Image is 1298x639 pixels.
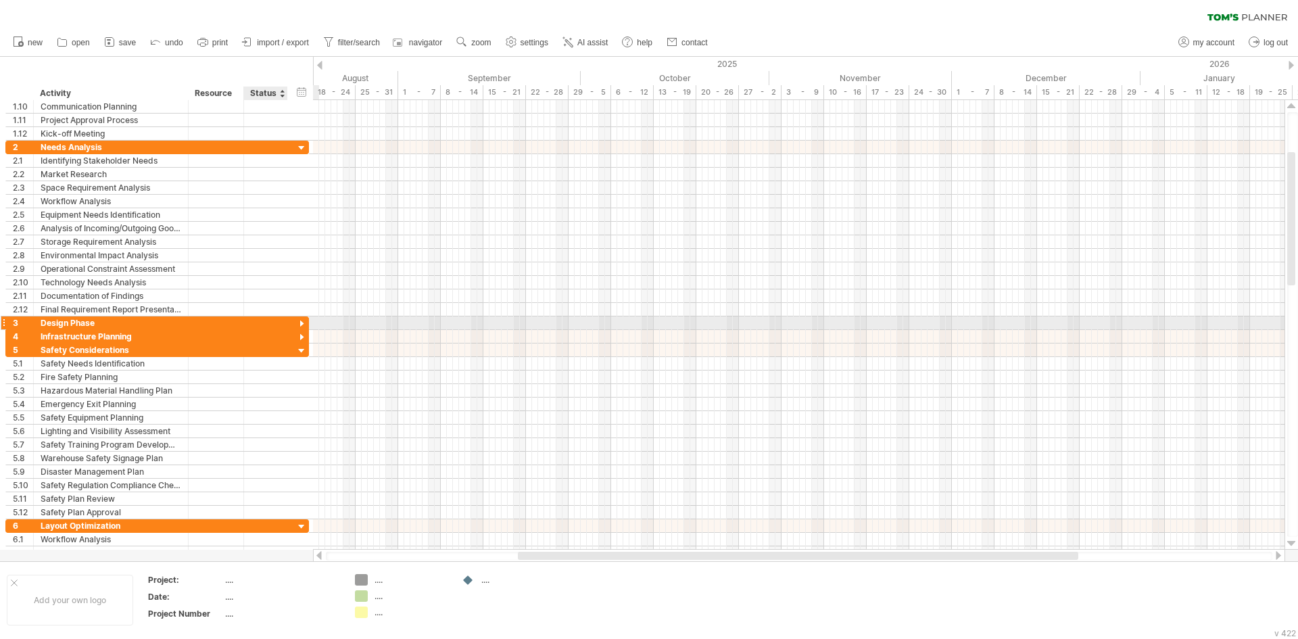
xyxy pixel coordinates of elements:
[1245,34,1292,51] a: log out
[41,411,181,424] div: Safety Equipment Planning
[13,330,33,343] div: 4
[577,38,608,47] span: AI assist
[13,506,33,519] div: 5.12
[13,222,33,235] div: 2.6
[13,168,33,181] div: 2.2
[13,438,33,451] div: 5.7
[453,34,495,51] a: zoom
[994,85,1037,99] div: 8 - 14
[13,492,33,505] div: 5.11
[320,34,384,51] a: filter/search
[375,574,448,586] div: ....
[569,85,611,99] div: 29 - 5
[41,249,181,262] div: Environmental Impact Analysis
[13,384,33,397] div: 5.3
[41,384,181,397] div: Hazardous Material Handling Plan
[41,127,181,140] div: Kick-off Meeting
[13,425,33,437] div: 5.6
[148,591,222,602] div: Date:
[147,34,187,51] a: undo
[53,34,94,51] a: open
[257,38,309,47] span: import / export
[13,195,33,208] div: 2.4
[13,127,33,140] div: 1.12
[1037,85,1080,99] div: 15 - 21
[13,289,33,302] div: 2.11
[637,38,652,47] span: help
[41,114,181,126] div: Project Approval Process
[41,479,181,492] div: Safety Regulation Compliance Check
[952,71,1140,85] div: December 2025
[41,357,181,370] div: Safety Needs Identification
[41,465,181,478] div: Disaster Management Plan
[41,235,181,248] div: Storage Requirement Analysis
[41,181,181,194] div: Space Requirement Analysis
[13,533,33,546] div: 6.1
[441,85,483,99] div: 8 - 14
[13,208,33,221] div: 2.5
[225,591,339,602] div: ....
[7,575,133,625] div: Add your own logo
[13,519,33,532] div: 6
[13,452,33,465] div: 5.8
[41,438,181,451] div: Safety Training Program Development
[41,289,181,302] div: Documentation of Findings
[1264,38,1288,47] span: log out
[225,574,339,586] div: ....
[41,141,181,153] div: Needs Analysis
[72,38,90,47] span: open
[41,276,181,289] div: Technology Needs Analysis
[398,71,581,85] div: September 2025
[165,38,183,47] span: undo
[867,85,909,99] div: 17 - 23
[41,492,181,505] div: Safety Plan Review
[41,546,181,559] div: Space Utilization Review
[13,262,33,275] div: 2.9
[581,71,769,85] div: October 2025
[619,34,656,51] a: help
[41,344,181,356] div: Safety Considerations
[13,398,33,410] div: 5.4
[13,371,33,383] div: 5.2
[391,34,446,51] a: navigator
[41,519,181,532] div: Layout Optimization
[663,34,712,51] a: contact
[375,590,448,602] div: ....
[13,411,33,424] div: 5.5
[1274,628,1296,638] div: v 422
[526,85,569,99] div: 22 - 28
[41,533,181,546] div: Workflow Analysis
[13,276,33,289] div: 2.10
[13,357,33,370] div: 5.1
[1080,85,1122,99] div: 22 - 28
[194,34,232,51] a: print
[41,262,181,275] div: Operational Constraint Assessment
[13,344,33,356] div: 5
[1250,85,1293,99] div: 19 - 25
[41,303,181,316] div: Final Requirement Report Presentation
[13,114,33,126] div: 1.11
[13,181,33,194] div: 2.3
[41,330,181,343] div: Infrastructure Planning
[13,465,33,478] div: 5.9
[239,34,313,51] a: import / export
[481,574,555,586] div: ....
[409,38,442,47] span: navigator
[739,85,782,99] div: 27 - 2
[41,222,181,235] div: Analysis of Incoming/Outgoing Goods
[338,38,380,47] span: filter/search
[13,154,33,167] div: 2.1
[40,87,181,100] div: Activity
[195,87,236,100] div: Resource
[41,316,181,329] div: Design Phase
[13,249,33,262] div: 2.8
[681,38,708,47] span: contact
[41,398,181,410] div: Emergency Exit Planning
[13,100,33,113] div: 1.10
[225,608,339,619] div: ....
[41,425,181,437] div: Lighting and Visibility Assessment
[250,87,280,100] div: Status
[148,608,222,619] div: Project Number
[1165,85,1207,99] div: 5 - 11
[521,38,548,47] span: settings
